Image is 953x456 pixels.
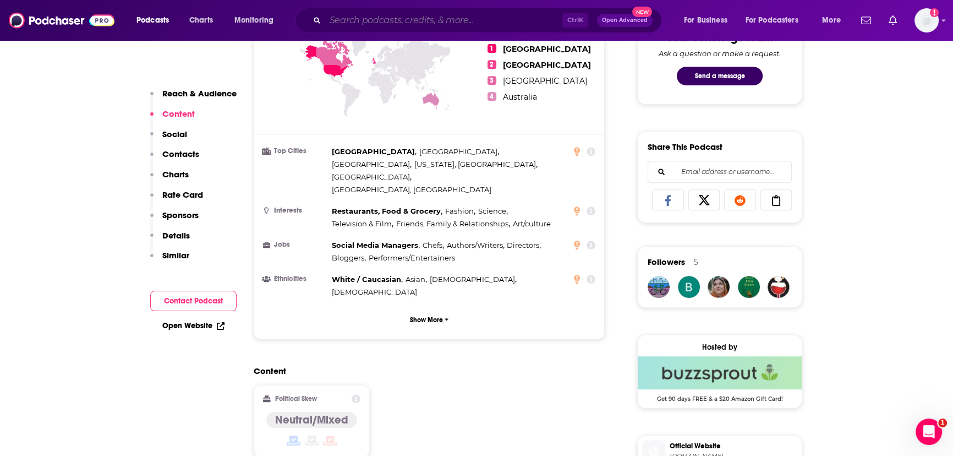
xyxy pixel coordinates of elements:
span: Performers/Entertainers [369,253,455,262]
span: Australia [503,92,537,102]
span: Directors [507,241,539,249]
button: open menu [227,12,288,29]
span: New [632,7,652,17]
img: Podchaser - Follow, Share and Rate Podcasts [9,10,114,31]
span: [GEOGRAPHIC_DATA] [503,76,587,86]
button: Content [150,108,195,129]
span: Television & Film [332,219,392,228]
span: White / Caucasian [332,275,401,284]
a: Show notifications dropdown [884,11,901,30]
span: 1 [938,419,947,427]
span: , [478,205,508,218]
a: carltonjohnson060 [768,276,790,298]
span: , [332,252,366,264]
h2: Content [254,366,596,376]
span: [GEOGRAPHIC_DATA] [503,60,591,70]
div: Search followers [648,161,792,183]
span: [GEOGRAPHIC_DATA], [GEOGRAPHIC_DATA] [332,185,491,194]
span: 2 [488,60,496,69]
span: Social Media Managers [332,241,418,249]
span: , [332,273,403,286]
span: [US_STATE], [GEOGRAPHIC_DATA] [414,160,536,169]
h2: Political Skew [275,395,317,403]
p: Rate Card [162,189,203,200]
p: Show More [410,316,443,324]
p: Reach & Audience [162,88,237,99]
button: Sponsors [150,210,199,230]
span: , [332,218,393,230]
span: Charts [189,13,213,28]
p: Similar [162,250,189,260]
h3: Jobs [263,241,327,248]
span: More [822,13,841,28]
img: Buzzsprout Deal: Get 90 days FREE & a $20 Amazon Gift Card! [638,356,802,389]
a: Share on X/Twitter [688,189,720,210]
button: Contacts [150,149,199,169]
h3: Interests [263,207,327,214]
span: Asian [406,275,425,284]
span: 3 [488,76,496,85]
a: Charts [182,12,220,29]
h4: Neutral/Mixed [275,413,348,427]
div: Ask a question or make a request. [659,49,781,58]
div: 5 [694,257,698,267]
button: open menu [738,12,814,29]
p: Details [162,230,190,241]
span: , [396,218,510,230]
span: , [332,145,417,158]
button: Send a message [677,67,763,85]
button: Rate Card [150,189,203,210]
span: 4 [488,92,496,101]
span: [GEOGRAPHIC_DATA] [332,160,410,169]
span: , [430,273,517,286]
button: Charts [150,169,189,189]
input: Email address or username... [657,161,782,182]
span: For Podcasters [746,13,798,28]
p: Sponsors [162,210,199,220]
span: Science [478,207,506,215]
span: Restaurants, Food & Grocery [332,207,441,215]
a: Copy Link [760,189,792,210]
button: Contact Podcast [150,291,237,311]
span: [GEOGRAPHIC_DATA] [332,172,410,181]
span: , [332,171,412,183]
iframe: Intercom live chat [916,419,942,445]
img: User Profile [914,8,939,32]
span: [GEOGRAPHIC_DATA] [332,147,415,156]
span: Ctrl K [562,13,588,28]
span: 1 [488,44,496,53]
button: Open AdvancedNew [597,14,653,27]
span: Logged in as gabrielle.gantz [914,8,939,32]
span: , [445,205,475,218]
span: Art/culture [513,219,551,228]
span: , [507,239,541,252]
img: MChaese [738,276,760,298]
span: Podcasts [136,13,169,28]
span: [DEMOGRAPHIC_DATA] [332,287,417,296]
div: Hosted by [638,343,802,352]
p: Contacts [162,149,199,159]
img: megabethey [678,276,700,298]
span: Chefs [423,241,442,249]
p: Charts [162,169,189,180]
span: Followers [648,257,685,267]
span: , [447,239,505,252]
span: [GEOGRAPHIC_DATA] [503,44,591,54]
a: Show notifications dropdown [857,11,875,30]
span: Get 90 days FREE & a $20 Amazon Gift Card! [638,389,802,403]
span: Official Website [670,441,797,451]
button: Details [150,230,190,251]
button: open menu [814,12,855,29]
span: Open Advanced [602,18,648,23]
h3: Ethnicities [263,275,327,283]
button: Social [150,129,187,149]
button: Reach & Audience [150,88,237,108]
span: Friends, Family & Relationships [396,219,508,228]
span: Authors/Writers [447,241,503,249]
div: Search podcasts, credits, & more... [305,8,672,33]
button: open menu [129,12,183,29]
svg: Add a profile image [930,8,939,17]
a: Share on Reddit [724,189,756,210]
